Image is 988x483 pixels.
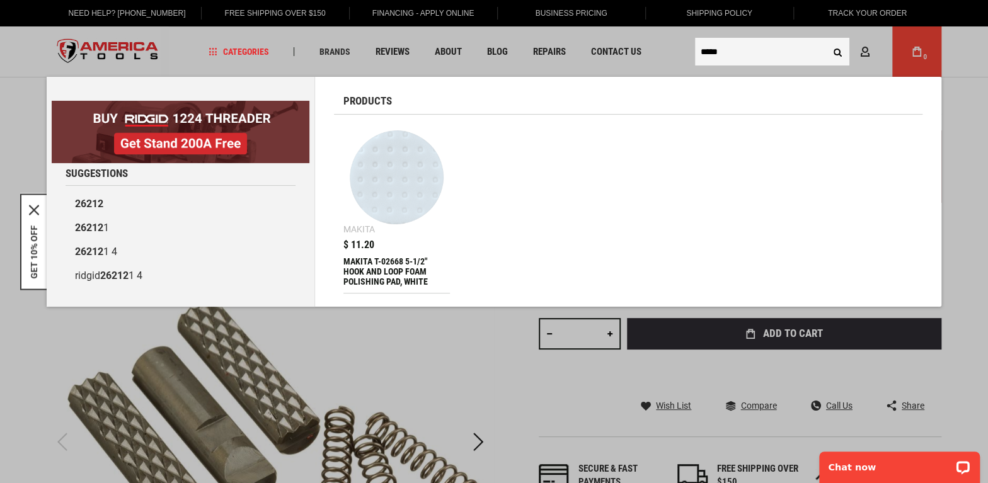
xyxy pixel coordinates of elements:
[29,205,39,215] svg: close icon
[343,124,450,293] a: MAKITA T-02668 5-1/2 Makita $ 11.20 MAKITA T-02668 5-1/2" HOOK AND LOOP FOAM POLISHING PAD, WHITE
[314,43,356,60] a: Brands
[75,198,103,210] b: 26212
[811,443,988,483] iframe: LiveChat chat widget
[319,47,350,56] span: Brands
[203,43,275,60] a: Categories
[29,205,39,215] button: Close
[66,216,296,240] a: 262121
[100,270,129,281] b: 26212
[66,192,296,216] a: 26212
[343,96,392,106] span: Products
[825,40,849,64] button: Search
[343,225,375,234] div: Makita
[66,240,296,264] a: 262121 4
[75,222,103,234] b: 26212
[52,101,309,163] img: BOGO: Buy RIDGID® 1224 Threader, Get Stand 200A Free!
[66,264,296,288] a: ridgid262121 4
[75,246,103,258] b: 26212
[52,101,309,110] a: BOGO: Buy RIDGID® 1224 Threader, Get Stand 200A Free!
[66,168,128,179] span: Suggestions
[350,130,444,224] img: MAKITA T-02668 5-1/2
[343,256,450,287] div: MAKITA T-02668 5-1/2
[29,225,39,278] button: GET 10% OFF
[209,47,269,56] span: Categories
[343,240,374,250] span: $ 11.20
